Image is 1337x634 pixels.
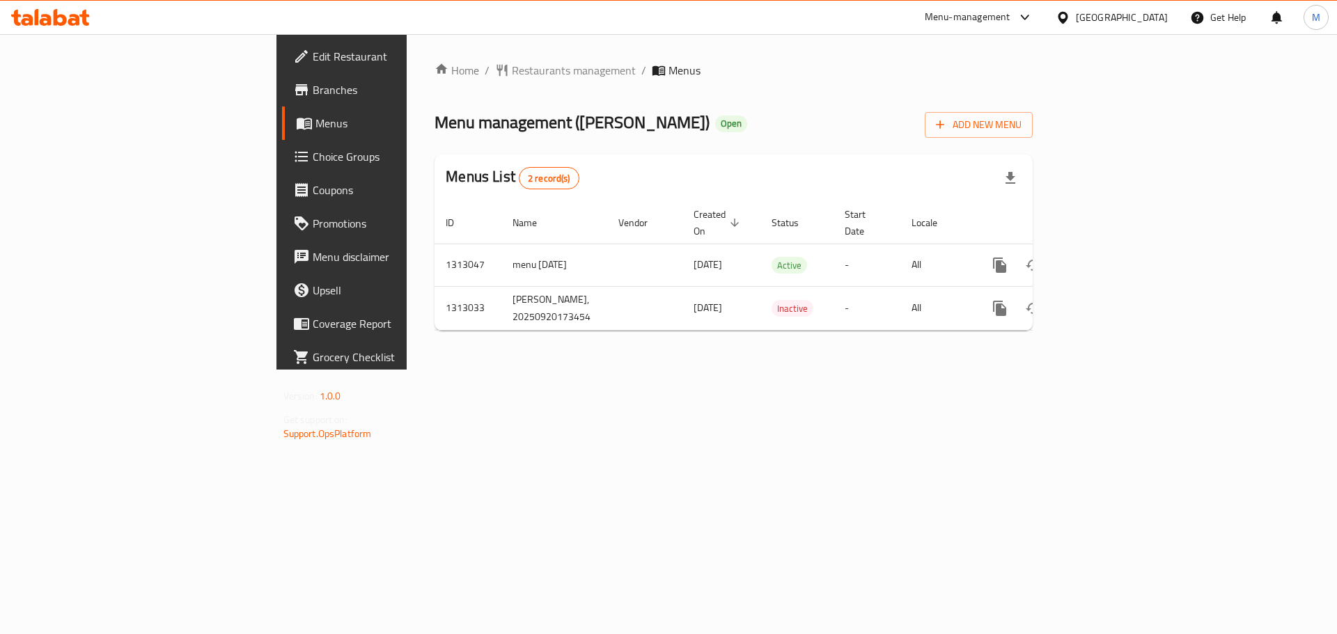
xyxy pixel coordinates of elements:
h2: Menus List [446,166,579,189]
span: ID [446,214,472,231]
div: Active [772,257,807,274]
div: Total records count [519,167,579,189]
span: Menus [315,115,489,132]
span: Vendor [618,214,666,231]
span: Add New Menu [936,116,1022,134]
span: Choice Groups [313,148,489,165]
a: Coupons [282,173,500,207]
th: Actions [972,202,1128,244]
span: Start Date [845,206,884,239]
button: more [983,292,1017,325]
span: M [1312,10,1320,25]
div: Menu-management [925,9,1010,26]
span: Menu management ( [PERSON_NAME] ) [435,106,710,138]
a: Coverage Report [282,307,500,340]
td: - [834,244,900,286]
a: Support.OpsPlatform [283,425,372,443]
span: Get support on: [283,411,347,429]
span: Inactive [772,301,813,317]
span: Status [772,214,817,231]
button: Change Status [1017,248,1050,282]
table: enhanced table [435,202,1128,331]
td: All [900,244,972,286]
span: Created On [694,206,744,239]
a: Grocery Checklist [282,340,500,374]
span: Coverage Report [313,315,489,332]
span: Active [772,257,807,274]
a: Menu disclaimer [282,240,500,274]
span: [DATE] [694,255,722,274]
span: Menus [668,62,701,79]
span: Promotions [313,215,489,232]
span: [DATE] [694,299,722,317]
a: Promotions [282,207,500,240]
nav: breadcrumb [435,62,1033,79]
span: Name [513,214,555,231]
span: Locale [912,214,955,231]
span: Edit Restaurant [313,48,489,65]
span: Grocery Checklist [313,349,489,365]
button: more [983,248,1017,282]
div: Open [715,116,747,132]
span: 1.0.0 [320,387,341,405]
a: Edit Restaurant [282,40,500,73]
span: 2 record(s) [519,172,579,185]
a: Menus [282,106,500,140]
button: Add New Menu [925,112,1033,138]
span: Upsell [313,282,489,299]
a: Branches [282,73,500,106]
div: Inactive [772,300,813,317]
span: Restaurants management [512,62,636,79]
a: Choice Groups [282,140,500,173]
span: Menu disclaimer [313,248,489,265]
td: menu [DATE] [501,244,607,286]
div: [GEOGRAPHIC_DATA] [1076,10,1168,25]
span: Coupons [313,182,489,198]
span: Version: [283,387,318,405]
div: Export file [994,161,1027,195]
li: / [641,62,646,79]
td: All [900,286,972,330]
a: Upsell [282,274,500,307]
span: Branches [313,81,489,98]
button: Change Status [1017,292,1050,325]
span: Open [715,118,747,129]
td: [PERSON_NAME], 20250920173454 [501,286,607,330]
td: - [834,286,900,330]
a: Restaurants management [495,62,636,79]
